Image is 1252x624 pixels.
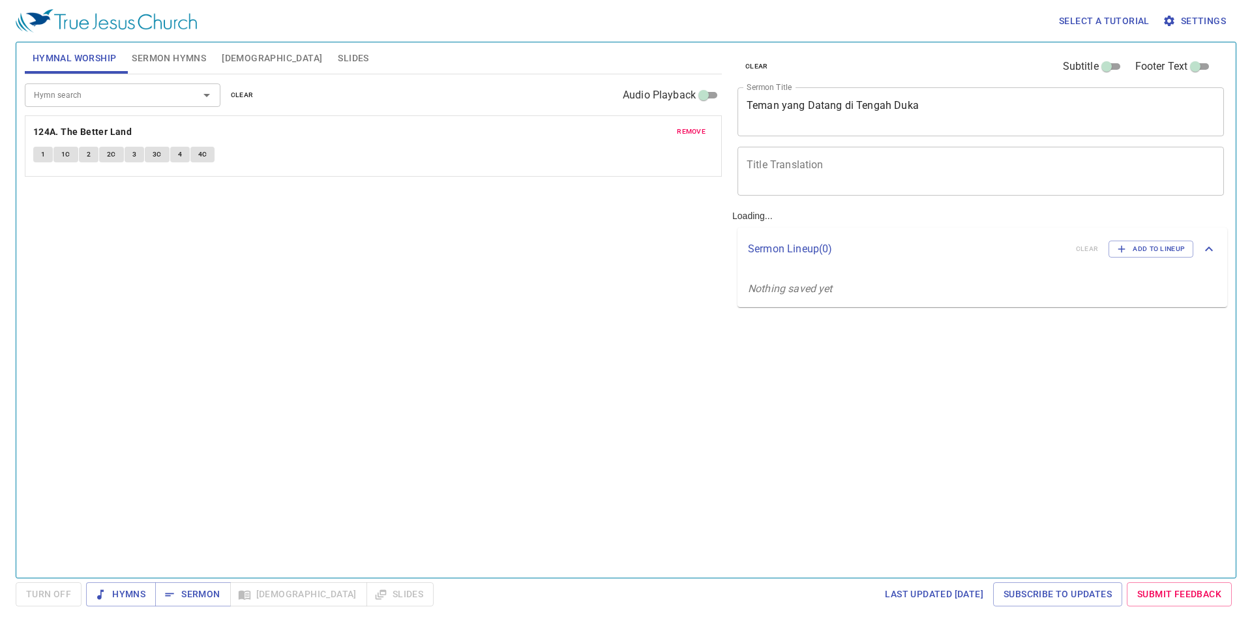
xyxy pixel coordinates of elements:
span: [DEMOGRAPHIC_DATA] [222,50,322,67]
span: Submit Feedback [1137,586,1221,602]
button: clear [223,87,261,103]
button: 4 [170,147,190,162]
span: Slides [338,50,368,67]
button: clear [738,59,776,74]
span: 1 [41,149,45,160]
a: Subscribe to Updates [993,582,1122,606]
p: Sermon Lineup ( 0 ) [748,241,1066,257]
button: Select a tutorial [1054,9,1155,33]
span: Hymnal Worship [33,50,117,67]
span: 4 [178,149,182,160]
button: Sermon [155,582,230,606]
span: clear [231,89,254,101]
span: 3C [153,149,162,160]
span: remove [677,126,706,138]
button: 2C [99,147,124,162]
span: 1C [61,149,70,160]
button: 124A. The Better Land [33,124,134,140]
button: Open [198,86,216,104]
img: True Jesus Church [16,9,197,33]
button: 2 [79,147,98,162]
span: Settings [1165,13,1226,29]
span: Last updated [DATE] [885,586,983,602]
button: 1C [53,147,78,162]
span: 2 [87,149,91,160]
textarea: Teman yang Datang di Tengah Duka [747,99,1215,124]
button: 3C [145,147,170,162]
button: 4C [190,147,215,162]
div: Sermon Lineup(0)clearAdd to Lineup [738,228,1227,271]
span: Subtitle [1063,59,1099,74]
i: Nothing saved yet [748,282,833,295]
button: Settings [1160,9,1231,33]
a: Last updated [DATE] [880,582,989,606]
span: 3 [132,149,136,160]
span: Hymns [97,586,145,602]
span: clear [745,61,768,72]
span: 2C [107,149,116,160]
a: Submit Feedback [1127,582,1232,606]
span: Select a tutorial [1059,13,1150,29]
button: 1 [33,147,53,162]
span: Sermon [166,586,220,602]
span: Audio Playback [623,87,696,103]
button: Add to Lineup [1109,241,1193,258]
span: Subscribe to Updates [1004,586,1112,602]
div: Loading... [727,37,1232,572]
span: 4C [198,149,207,160]
button: 3 [125,147,144,162]
span: Footer Text [1135,59,1188,74]
button: remove [669,124,713,140]
button: Hymns [86,582,156,606]
span: Add to Lineup [1117,243,1185,255]
b: 124A. The Better Land [33,124,132,140]
span: Sermon Hymns [132,50,206,67]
